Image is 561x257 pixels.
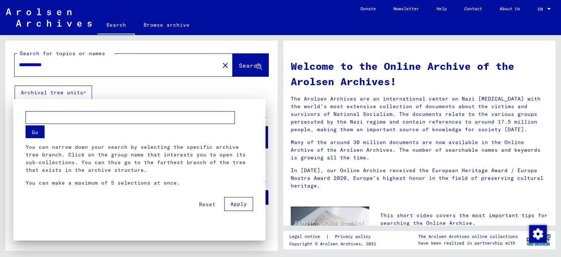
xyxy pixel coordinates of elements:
p: You can narrow down your search by selecting the specific archive tree branch. Click on the group... [26,143,253,174]
div: Change consent [529,225,546,242]
span: Apply [230,201,247,207]
button: Apply [224,197,253,211]
button: Reset [193,198,221,211]
button: Go [26,125,45,138]
img: Change consent [529,225,547,243]
span: Reset [199,201,215,208]
p: You can make a maximum of 5 selections at once. [26,179,253,187]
